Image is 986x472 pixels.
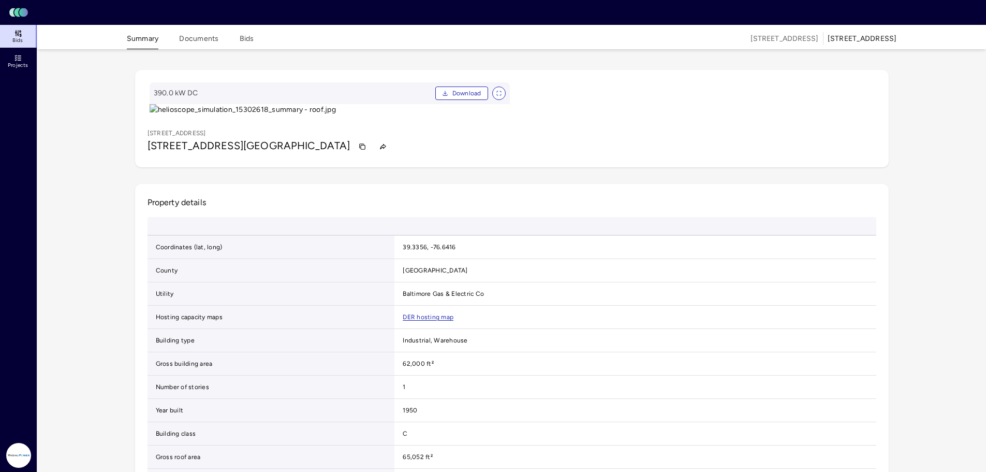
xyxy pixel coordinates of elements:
td: Hosting capacity maps [148,306,395,329]
td: C [394,422,876,446]
td: Industrial, Warehouse [394,329,876,352]
td: 65,052 ft² [394,446,876,469]
a: DER hosting map [403,312,453,322]
td: Number of stories [148,376,395,399]
img: Radial Power [6,443,31,468]
td: Utility [148,282,395,306]
td: [GEOGRAPHIC_DATA] [394,259,876,282]
td: Gross roof area [148,446,395,469]
div: tabs [127,27,254,49]
span: [GEOGRAPHIC_DATA] [243,139,350,152]
button: Summary [127,33,159,49]
button: Download PDF [435,87,488,100]
img: helioscope_simulation_15302618_summary - roof.jpg [150,104,510,116]
td: Coordinates (lat, long) [148,236,395,259]
h2: Property details [148,196,876,209]
span: Download [452,88,481,98]
span: 390.0 kW DC [154,88,431,99]
button: Documents [179,33,218,49]
td: 1 [394,376,876,399]
td: Baltimore Gas & Electric Co [394,282,876,306]
td: 62,000 ft² [394,352,876,376]
div: [STREET_ADDRESS] [828,33,897,45]
td: Year built [148,399,395,422]
td: Gross building area [148,352,395,376]
span: Bids [12,37,23,44]
td: Building class [148,422,395,446]
button: Bids [240,33,254,49]
td: Building type [148,329,395,352]
button: View full size image [492,87,506,100]
td: 1950 [394,399,876,422]
td: County [148,259,395,282]
span: Projects [8,62,28,68]
p: [STREET_ADDRESS] [148,128,206,138]
td: 39.3356, -76.6416 [394,236,876,259]
span: [STREET_ADDRESS] [148,139,243,152]
span: [STREET_ADDRESS] [750,33,819,45]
